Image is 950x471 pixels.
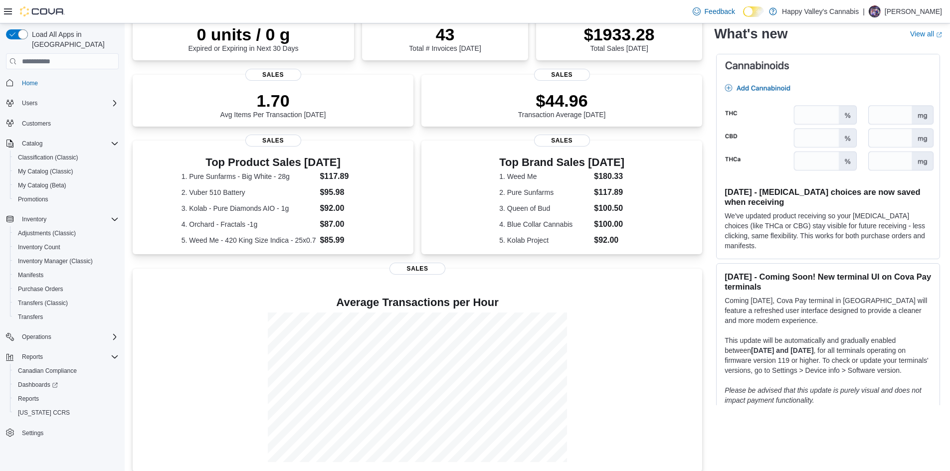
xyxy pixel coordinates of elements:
[10,310,123,324] button: Transfers
[18,299,68,307] span: Transfers (Classic)
[10,226,123,240] button: Adjustments (Classic)
[725,386,922,404] em: Please be advised that this update is purely visual and does not impact payment functionality.
[18,381,58,389] span: Dashboards
[14,152,119,163] span: Classification (Classic)
[743,6,764,17] input: Dark Mode
[499,171,590,181] dt: 1. Weed Me
[409,24,481,44] p: 43
[14,165,119,177] span: My Catalog (Classic)
[14,255,97,267] a: Inventory Manager (Classic)
[725,186,932,206] h3: [DATE] - [MEDICAL_DATA] choices are now saved when receiving
[14,283,67,295] a: Purchase Orders
[22,79,38,87] span: Home
[245,69,301,81] span: Sales
[189,24,299,44] p: 0 units / 0 g
[409,24,481,52] div: Total # Invoices [DATE]
[910,30,942,38] a: View allExternal link
[182,187,316,197] dt: 2. Vuber 510 Battery
[518,91,606,119] div: Transaction Average [DATE]
[594,202,624,214] dd: $100.50
[10,282,123,296] button: Purchase Orders
[22,215,46,223] span: Inventory
[2,330,123,344] button: Operations
[182,157,365,168] h3: Top Product Sales [DATE]
[18,395,39,403] span: Reports
[141,297,694,309] h4: Average Transactions per Hour
[320,218,365,230] dd: $87.00
[18,427,47,439] a: Settings
[10,254,123,268] button: Inventory Manager (Classic)
[499,203,590,213] dt: 3. Queen of Bud
[14,379,62,391] a: Dashboards
[10,378,123,392] a: Dashboards
[14,269,119,281] span: Manifests
[22,353,43,361] span: Reports
[714,26,787,42] h2: What's new
[10,406,123,420] button: [US_STATE] CCRS
[22,429,43,437] span: Settings
[14,241,64,253] a: Inventory Count
[534,69,590,81] span: Sales
[18,409,70,417] span: [US_STATE] CCRS
[725,295,932,325] p: Coming [DATE], Cova Pay terminal in [GEOGRAPHIC_DATA] will feature a refreshed user interface des...
[220,91,326,111] p: 1.70
[320,234,365,246] dd: $85.99
[14,379,119,391] span: Dashboards
[14,311,47,323] a: Transfers
[14,227,119,239] span: Adjustments (Classic)
[18,213,50,225] button: Inventory
[18,154,78,161] span: Classification (Classic)
[2,96,123,110] button: Users
[869,5,881,17] div: Bobby Loewen
[594,170,624,182] dd: $180.33
[534,135,590,147] span: Sales
[245,135,301,147] span: Sales
[320,202,365,214] dd: $92.00
[18,285,63,293] span: Purchase Orders
[594,218,624,230] dd: $100.00
[14,283,119,295] span: Purchase Orders
[18,351,119,363] span: Reports
[18,367,77,375] span: Canadian Compliance
[18,118,55,130] a: Customers
[594,186,624,198] dd: $117.89
[18,195,48,203] span: Promotions
[499,187,590,197] dt: 2. Pure Sunfarms
[18,97,41,109] button: Users
[189,24,299,52] div: Expired or Expiring in Next 30 Days
[14,179,70,191] a: My Catalog (Beta)
[14,193,52,205] a: Promotions
[14,165,77,177] a: My Catalog (Classic)
[14,393,43,405] a: Reports
[584,24,655,44] p: $1933.28
[2,75,123,90] button: Home
[14,365,119,377] span: Canadian Compliance
[10,164,123,178] button: My Catalog (Classic)
[320,170,365,182] dd: $117.89
[220,91,326,119] div: Avg Items Per Transaction [DATE]
[2,116,123,131] button: Customers
[22,333,51,341] span: Operations
[18,97,119,109] span: Users
[18,77,42,89] a: Home
[14,269,47,281] a: Manifests
[10,296,123,310] button: Transfers (Classic)
[10,364,123,378] button: Canadian Compliance
[18,313,43,321] span: Transfers
[10,192,123,206] button: Promotions
[10,392,123,406] button: Reports
[725,335,932,375] p: This update will be automatically and gradually enabled between , for all terminals operating on ...
[14,297,72,309] a: Transfers (Classic)
[725,210,932,250] p: We've updated product receiving so your [MEDICAL_DATA] choices (like THCa or CBG) stay visible fo...
[10,178,123,192] button: My Catalog (Beta)
[182,171,316,181] dt: 1. Pure Sunfarms - Big White - 28g
[18,331,119,343] span: Operations
[20,6,65,16] img: Cova
[2,350,123,364] button: Reports
[863,5,865,17] p: |
[14,255,119,267] span: Inventory Manager (Classic)
[18,271,43,279] span: Manifests
[22,99,37,107] span: Users
[14,407,119,419] span: Washington CCRS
